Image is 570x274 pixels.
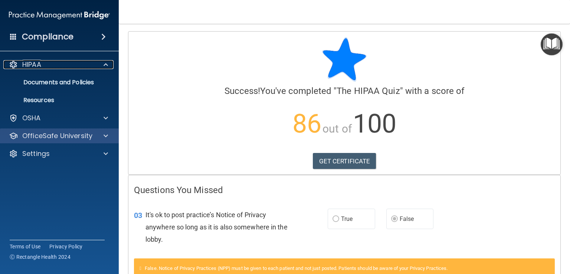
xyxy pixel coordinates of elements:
[9,114,108,123] a: OSHA
[10,243,40,250] a: Terms of Use
[145,211,288,243] span: It's ok to post practice’s Notice of Privacy anywhere so long as it is also somewhere in the lobby.
[134,185,555,195] h4: Questions You Missed
[337,86,400,96] span: The HIPAA Quiz
[9,131,108,140] a: OfficeSafe University
[145,265,448,271] span: False. Notice of Privacy Practices (NPP) must be given to each patient and not just posted. Patie...
[391,216,398,222] input: False
[22,131,92,140] p: OfficeSafe University
[292,108,321,139] span: 86
[313,153,376,169] a: GET CERTIFICATE
[22,32,73,42] h4: Compliance
[9,60,108,69] a: HIPAA
[322,37,367,82] img: blue-star-rounded.9d042014.png
[341,215,353,222] span: True
[9,149,108,158] a: Settings
[22,114,41,123] p: OSHA
[400,215,414,222] span: False
[5,79,106,86] p: Documents and Policies
[22,149,50,158] p: Settings
[541,33,563,55] button: Open Resource Center
[22,60,41,69] p: HIPAA
[10,253,71,261] span: Ⓒ Rectangle Health 2024
[332,216,339,222] input: True
[49,243,83,250] a: Privacy Policy
[322,122,352,135] span: out of
[225,86,261,96] span: Success!
[353,108,396,139] span: 100
[5,97,106,104] p: Resources
[134,211,142,220] span: 03
[9,8,110,23] img: PMB logo
[134,86,555,96] h4: You've completed " " with a score of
